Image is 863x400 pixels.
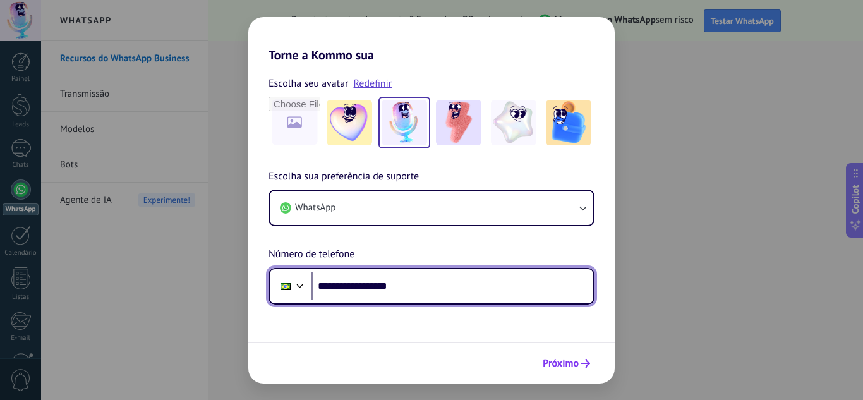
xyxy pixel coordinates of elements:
span: Escolha seu avatar [269,75,349,92]
button: WhatsApp [270,191,593,225]
h2: Torne a Kommo sua [248,17,615,63]
div: Brazil: + 55 [274,273,298,300]
a: Redefinir [354,77,392,90]
img: -3.jpeg [436,100,481,145]
span: WhatsApp [295,202,335,214]
button: Próximo [537,353,596,374]
span: Próximo [543,359,579,368]
span: Número de telefone [269,246,354,263]
img: -2.jpeg [382,100,427,145]
img: -5.jpeg [546,100,591,145]
img: -1.jpeg [327,100,372,145]
span: Escolha sua preferência de suporte [269,169,419,185]
img: -4.jpeg [491,100,536,145]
